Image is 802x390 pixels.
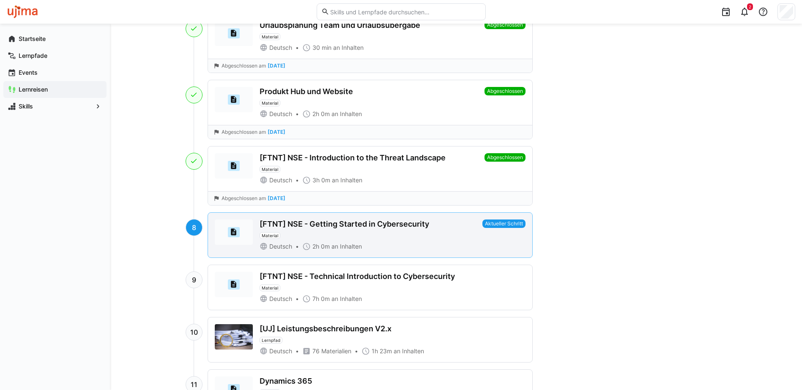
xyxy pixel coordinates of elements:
[262,338,280,343] span: Lernpfad
[312,347,351,355] span: 76 Materialien
[484,153,526,162] span: Abgeschlossen
[484,87,526,95] span: Abgeschlossen
[260,272,455,281] div: [FTNT] NSE - Technical Introduction to Cybersecurity
[312,242,362,251] span: 2h 0m an Inhalten
[269,43,292,52] span: Deutsch
[215,324,253,349] img: [UJ] Leistungsbeschreibungen V2.x
[222,129,266,135] span: Abgeschlossen am
[268,129,285,135] span: [DATE]
[262,100,278,106] span: Material
[268,195,285,201] span: [DATE]
[186,324,203,341] div: 10
[262,285,278,290] span: Material
[222,195,266,202] span: Abgeschlossen am
[329,8,481,16] input: Skills und Lernpfade durchsuchen…
[262,167,278,172] span: Material
[312,176,362,184] span: 3h 0m an Inhalten
[262,233,278,238] span: Material
[312,295,362,303] span: 7h 0m an Inhalten
[482,219,526,228] span: Aktueller Schritt
[186,271,203,288] div: 9
[269,242,292,251] span: Deutsch
[260,21,420,30] div: Urlaubsplanung Team und Urlaubsübergabe
[268,63,285,69] span: [DATE]
[269,347,292,355] span: Deutsch
[222,62,266,69] span: Abgeschlossen am
[269,110,292,118] span: Deutsch
[262,34,278,39] span: Material
[269,295,292,303] span: Deutsch
[260,87,353,96] div: Produkt Hub und Website
[269,176,292,184] span: Deutsch
[260,153,446,162] div: [FTNT] NSE - Introduction to the Threat Landscape
[312,110,362,118] span: 2h 0m an Inhalten
[260,219,429,229] div: [FTNT] NSE - Getting Started in Cybersecurity
[260,376,312,386] div: Dynamics 365
[372,347,424,355] span: 1h 23m an Inhalten
[260,324,391,333] div: [UJ] Leistungsbeschreibungen V2.x
[312,43,364,52] span: 30 min an Inhalten
[484,21,526,29] span: Abgeschlossen
[749,4,751,9] span: 2
[186,219,203,236] div: 8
